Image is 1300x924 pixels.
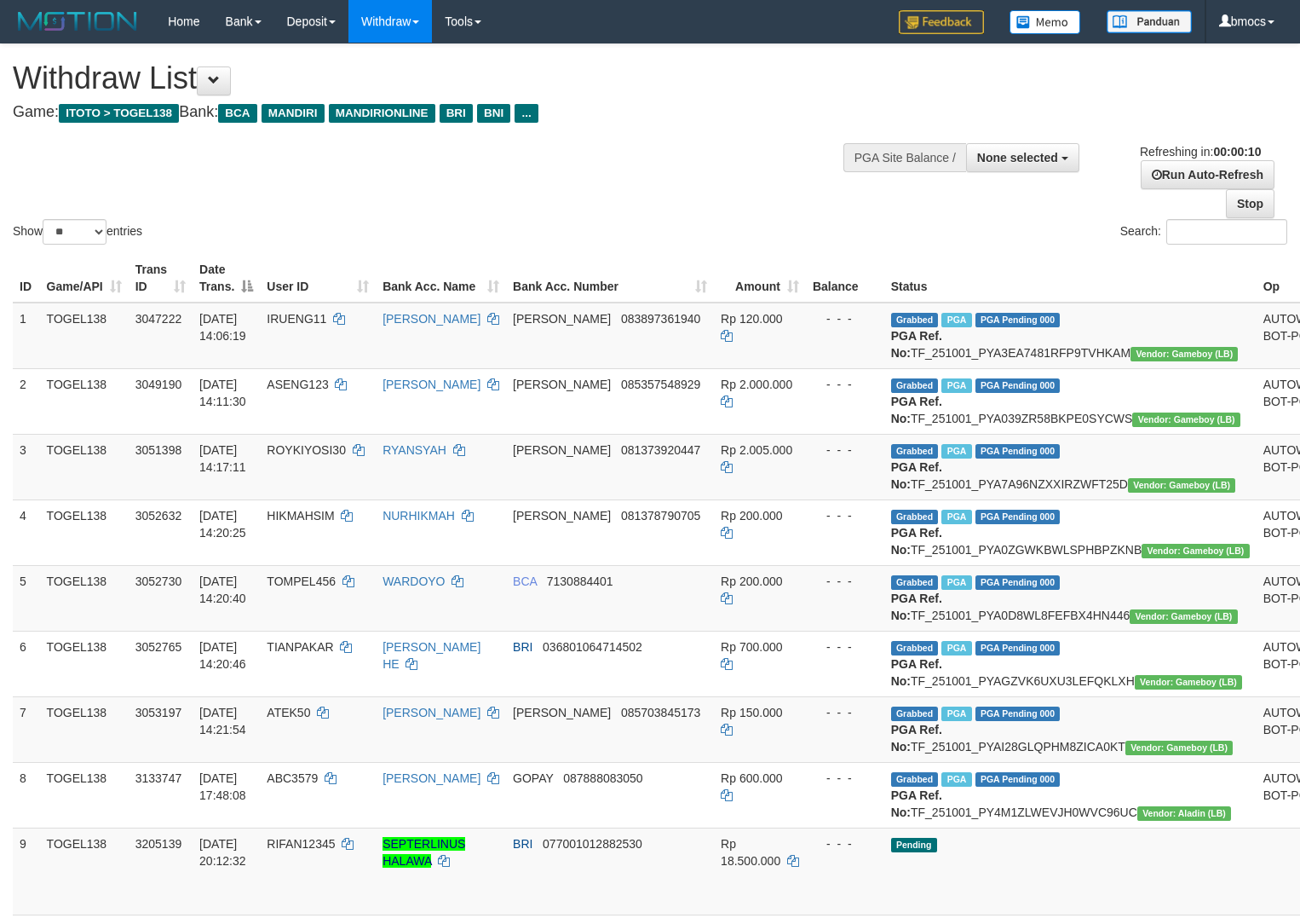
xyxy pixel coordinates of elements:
[721,312,782,326] span: Rp 120.000
[383,837,465,868] a: SEPTERLINUS HALAWA
[721,378,792,391] span: Rp 2.000.000
[199,640,246,671] span: [DATE] 14:20:46
[329,104,435,123] span: MANDIRIONLINE
[891,526,942,557] b: PGA Ref. No:
[941,378,971,393] span: Marked by bmocs
[941,510,971,524] span: Marked by bmocs
[966,143,1079,172] button: None selected
[40,303,129,369] td: TOGEL138
[515,104,538,123] span: ...
[13,828,40,915] td: 9
[267,312,326,326] span: IRUENG11
[513,706,611,719] span: [PERSON_NAME]
[383,640,480,671] a: [PERSON_NAME] HE
[891,838,937,852] span: Pending
[721,640,782,654] span: Rp 700.000
[135,575,182,588] span: 3052730
[975,707,1061,721] span: PGA Pending
[199,706,246,736] span: [DATE] 14:21:54
[267,575,336,588] span: TOMPEL456
[563,771,642,785] span: Copy 087888083050 to clipboard
[884,434,1257,500] td: TF_251001_PYA7A96NZXXIRZWFT25D
[13,219,142,245] label: Show entries
[506,254,714,303] th: Bank Acc. Number: activate to sort column ascending
[135,509,182,523] span: 3052632
[1120,219,1287,245] label: Search:
[13,61,849,95] h1: Withdraw List
[1128,478,1235,493] span: Vendor URL: https://dashboard.q2checkout.com/secure
[891,395,942,425] b: PGA Ref. No:
[975,444,1061,459] span: PGA Pending
[1226,189,1274,218] a: Stop
[891,657,942,688] b: PGA Ref. No:
[884,631,1257,696] td: TF_251001_PYAGZVK6UXU3LEFQKLXH
[975,641,1061,655] span: PGA Pending
[267,509,334,523] span: HIKMAHSIM
[884,254,1257,303] th: Status
[40,828,129,915] td: TOGEL138
[199,443,246,474] span: [DATE] 14:17:11
[1141,160,1274,189] a: Run Auto-Refresh
[267,771,318,785] span: ABC3579
[1107,10,1192,33] img: panduan.png
[1010,10,1081,34] img: Button%20Memo.svg
[884,696,1257,762] td: TF_251001_PYAI28GLQPHM8ZICA0KT
[13,565,40,631] td: 5
[941,707,971,721] span: Marked by bmocs
[621,312,700,326] span: Copy 083897361940 to clipboard
[891,707,939,721] span: Grabbed
[721,575,782,588] span: Rp 200.000
[40,368,129,434] td: TOGEL138
[199,509,246,540] span: [DATE] 14:20:25
[977,151,1058,165] span: None selected
[383,575,445,588] a: WARDOYO
[1137,806,1231,821] span: Vendor URL: https://dashboard.q2checkout.com/secure
[1132,413,1240,427] span: Vendor URL: https://dashboard.q2checkout.com/secure
[884,762,1257,828] td: TF_251001_PY4M1ZLWEVJH0WVC96UC
[513,837,532,851] span: BRI
[376,254,506,303] th: Bank Acc. Name: activate to sort column ascending
[941,313,971,327] span: Marked by bmocs
[813,573,877,590] div: - - -
[13,696,40,762] td: 7
[714,254,806,303] th: Amount: activate to sort column ascending
[891,510,939,524] span: Grabbed
[267,443,346,457] span: ROYKIYOSI30
[941,575,971,590] span: Marked by bmocs
[891,329,942,360] b: PGA Ref. No:
[1166,219,1287,245] input: Search:
[1130,347,1238,361] span: Vendor URL: https://dashboard.q2checkout.com/secure
[13,500,40,565] td: 4
[267,837,335,851] span: RIFAN12345
[1135,675,1242,690] span: Vendor URL: https://dashboard.q2checkout.com/secure
[721,771,782,785] span: Rp 600.000
[199,378,246,408] span: [DATE] 14:11:30
[621,443,700,457] span: Copy 081373920447 to clipboard
[721,837,780,868] span: Rp 18.500.000
[40,565,129,631] td: TOGEL138
[40,500,129,565] td: TOGEL138
[513,640,532,654] span: BRI
[721,706,782,719] span: Rp 150.000
[721,509,782,523] span: Rp 200.000
[267,640,333,654] span: TIANPAKAR
[975,772,1061,787] span: PGA Pending
[621,378,700,391] span: Copy 085357548929 to clipboard
[13,631,40,696] td: 6
[43,219,106,245] select: Showentries
[513,509,611,523] span: [PERSON_NAME]
[813,638,877,655] div: - - -
[40,762,129,828] td: TOGEL138
[40,696,129,762] td: TOGEL138
[891,575,939,590] span: Grabbed
[40,434,129,500] td: TOGEL138
[975,378,1061,393] span: PGA Pending
[891,592,942,622] b: PGA Ref. No:
[440,104,473,123] span: BRI
[129,254,193,303] th: Trans ID: activate to sort column ascending
[813,704,877,721] div: - - -
[13,104,849,121] h4: Game: Bank:
[975,575,1061,590] span: PGA Pending
[13,368,40,434] td: 2
[135,443,182,457] span: 3051398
